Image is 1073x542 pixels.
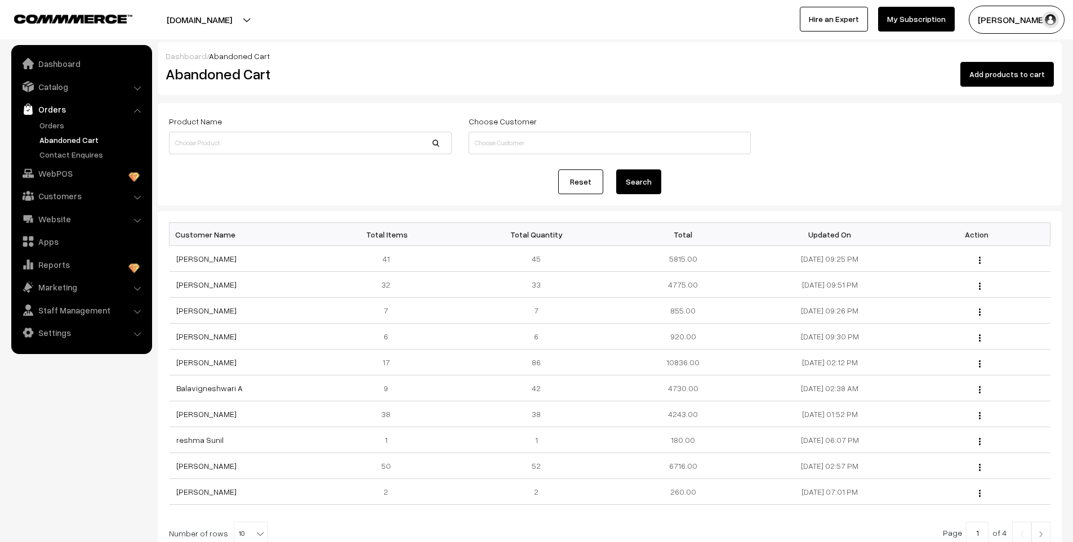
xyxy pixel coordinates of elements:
button: [PERSON_NAME] [969,6,1065,34]
td: [DATE] 02:38 AM [756,375,903,401]
td: 33 [463,272,610,298]
th: Total [609,223,756,246]
a: Reports [14,254,148,275]
td: 7 [316,298,463,324]
label: Product Name [169,115,222,127]
button: Add products to cart [960,62,1054,87]
a: Customers [14,186,148,206]
td: 4775.00 [609,272,756,298]
td: 7 [463,298,610,324]
td: 1 [316,427,463,453]
th: Total Quantity [463,223,610,246]
img: Menu [979,257,981,264]
td: 32 [316,272,463,298]
img: Menu [979,412,981,419]
td: [DATE] 02:57 PM [756,453,903,479]
a: Marketing [14,277,148,297]
td: 180.00 [609,427,756,453]
a: [PERSON_NAME] [176,357,237,367]
button: [DOMAIN_NAME] [127,6,271,34]
th: Customer Name [170,223,317,246]
td: 6 [316,324,463,350]
td: 38 [316,401,463,427]
td: [DATE] 09:51 PM [756,272,903,298]
a: Orders [37,119,148,131]
td: [DATE] 06:07 PM [756,427,903,453]
a: Dashboard [166,51,207,61]
a: reshma Sunil [176,435,224,445]
a: Dashboard [14,53,148,74]
td: 5815.00 [609,246,756,272]
a: [PERSON_NAME] [176,332,237,341]
a: Settings [14,322,148,343]
img: COMMMERCE [14,15,132,23]
td: [DATE] 01:52 PM [756,401,903,427]
span: Abandoned Cart [209,51,270,61]
a: Catalog [14,77,148,97]
span: Number of rows [169,527,228,539]
input: Choose Product [169,132,452,154]
td: 17 [316,350,463,375]
img: Menu [979,438,981,445]
img: Menu [979,386,981,393]
a: Website [14,209,148,229]
img: Menu [979,464,981,471]
td: 2 [463,479,610,505]
td: 86 [463,350,610,375]
td: 6716.00 [609,453,756,479]
a: Contact Enquires [37,149,148,160]
a: Reset [558,169,603,194]
td: 42 [463,375,610,401]
td: 1 [463,427,610,453]
img: Menu [979,334,981,342]
span: Page [943,528,962,537]
a: [PERSON_NAME] [176,409,237,419]
a: Hire an Expert [800,7,868,32]
td: 38 [463,401,610,427]
td: 6 [463,324,610,350]
h2: Abandoned Cart [166,65,451,83]
td: [DATE] 09:26 PM [756,298,903,324]
td: 10836.00 [609,350,756,375]
td: 41 [316,246,463,272]
img: Right [1036,531,1046,537]
td: 50 [316,453,463,479]
td: [DATE] 09:30 PM [756,324,903,350]
td: 9 [316,375,463,401]
img: user [1042,11,1059,28]
td: 920.00 [609,324,756,350]
th: Updated On [756,223,903,246]
img: Menu [979,283,981,290]
img: Menu [979,360,981,368]
td: 52 [463,453,610,479]
td: 45 [463,246,610,272]
td: [DATE] 07:01 PM [756,479,903,505]
a: Balavigneshwari A [176,383,243,393]
img: Menu [979,490,981,497]
img: Menu [979,308,981,316]
td: [DATE] 02:12 PM [756,350,903,375]
a: My Subscription [878,7,955,32]
input: Choose Customer [469,132,751,154]
td: 4730.00 [609,375,756,401]
a: Abandoned Cart [37,134,148,146]
a: [PERSON_NAME] [176,487,237,496]
a: [PERSON_NAME] [176,254,237,263]
label: Choose Customer [469,115,537,127]
img: Left [1017,531,1027,537]
a: [PERSON_NAME] [176,280,237,289]
button: Search [616,169,661,194]
a: Orders [14,99,148,119]
td: 4243.00 [609,401,756,427]
td: [DATE] 09:25 PM [756,246,903,272]
a: [PERSON_NAME] [176,306,237,315]
th: Total Items [316,223,463,246]
a: Apps [14,231,148,252]
a: Staff Management [14,300,148,320]
td: 260.00 [609,479,756,505]
span: of 4 [992,528,1007,537]
div: / [166,50,1054,62]
td: 2 [316,479,463,505]
th: Action [903,223,1050,246]
a: WebPOS [14,163,148,183]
